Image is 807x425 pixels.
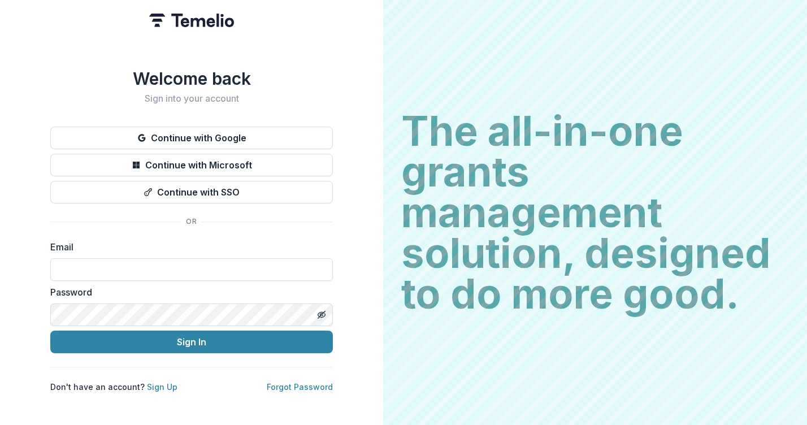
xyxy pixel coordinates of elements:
label: Password [50,285,326,299]
button: Continue with Google [50,127,333,149]
p: Don't have an account? [50,381,177,393]
button: Continue with SSO [50,181,333,203]
img: Temelio [149,14,234,27]
button: Sign In [50,331,333,353]
h1: Welcome back [50,68,333,89]
a: Forgot Password [267,382,333,392]
a: Sign Up [147,382,177,392]
button: Toggle password visibility [313,306,331,324]
label: Email [50,240,326,254]
button: Continue with Microsoft [50,154,333,176]
h2: Sign into your account [50,93,333,104]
